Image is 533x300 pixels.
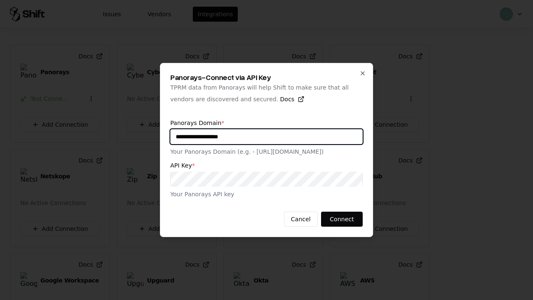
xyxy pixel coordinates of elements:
button: Connect [321,212,363,227]
label: Panorays Domain [170,120,363,126]
button: Docs [280,92,304,107]
p: Your Panorays Domain (e.g. - [URL][DOMAIN_NAME]) [170,147,363,156]
h2: Panorays - Connect via API Key [170,73,363,81]
button: Cancel [284,212,318,227]
p: TPRM data from Panorays will help Shift to make sure that all vendors are discovered and secured. [170,83,363,107]
p: Your Panorays API key [170,190,363,198]
label: API Key [170,162,363,168]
